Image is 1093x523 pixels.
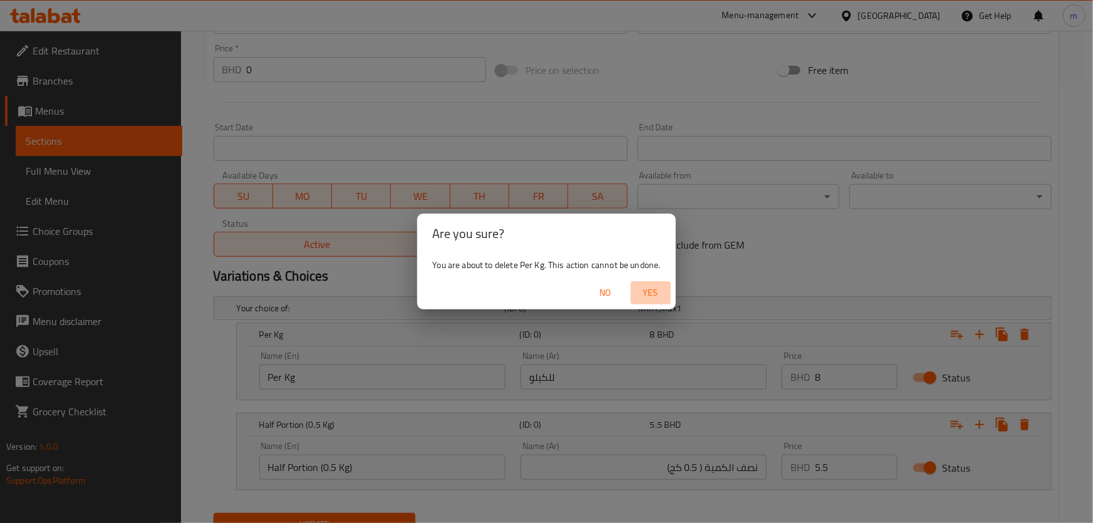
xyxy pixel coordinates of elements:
h2: Are you sure? [432,224,660,244]
button: No [586,281,626,304]
div: You are about to delete Per Kg. This action cannot be undone. [417,254,675,276]
span: No [591,285,621,301]
span: Yes [636,285,666,301]
button: Yes [631,281,671,304]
